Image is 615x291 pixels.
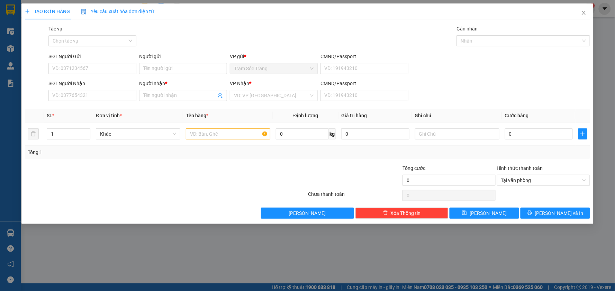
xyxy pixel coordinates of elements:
[307,190,402,202] div: Chưa thanh toán
[218,93,223,98] span: user-add
[341,113,367,118] span: Giá trị hàng
[139,80,227,87] div: Người nhận
[96,113,122,118] span: Đơn vị tính
[289,209,326,217] span: [PERSON_NAME]
[6,47,54,62] span: VP gửi:
[230,81,250,86] span: VP Nhận
[25,9,30,14] span: plus
[28,128,39,139] button: delete
[6,47,54,62] span: Trạm Sóc Trăng
[574,3,594,23] button: Close
[521,208,590,219] button: printer[PERSON_NAME] và In
[234,63,314,74] span: Trạm Sóc Trăng
[25,9,70,14] span: TẠO ĐƠN HÀNG
[261,208,354,219] button: [PERSON_NAME]
[527,210,532,216] span: printer
[415,128,499,139] input: Ghi Chú
[69,47,131,62] span: Bến xe Miền Tây
[581,10,587,16] span: close
[186,113,208,118] span: Tên hàng
[355,208,449,219] button: deleteXóa Thông tin
[403,165,425,171] span: Tổng cước
[341,128,409,139] input: 0
[81,9,87,15] img: icon
[578,128,587,139] button: plus
[40,22,89,27] span: TP.HCM -SÓC TRĂNG
[450,208,519,219] button: save[PERSON_NAME]
[102,30,133,36] span: [DATE]
[470,209,507,217] span: [PERSON_NAME]
[102,23,133,36] p: Ngày giờ in:
[69,47,131,62] span: VP nhận:
[497,165,543,171] label: Hình thức thanh toán
[412,109,502,122] th: Ghi chú
[28,148,237,156] div: Tổng: 1
[48,26,62,31] label: Tác vụ
[48,53,136,60] div: SĐT Người Gửi
[81,9,154,14] span: Yêu cầu xuất hóa đơn điện tử
[329,128,336,139] span: kg
[47,113,52,118] span: SL
[293,113,318,118] span: Định lượng
[321,80,409,87] div: CMND/Passport
[321,53,409,60] div: CMND/Passport
[505,113,529,118] span: Cước hàng
[391,209,421,217] span: Xóa Thông tin
[139,53,227,60] div: Người gửi
[44,4,91,19] strong: XE KHÁCH MỸ DUYÊN
[39,29,96,36] strong: PHIẾU GỬI HÀNG
[457,26,478,31] label: Gán nhãn
[100,129,176,139] span: Khác
[501,175,586,185] span: Tại văn phòng
[579,131,587,137] span: plus
[230,53,318,60] div: VP gửi
[48,80,136,87] div: SĐT Người Nhận
[535,209,584,217] span: [PERSON_NAME] và In
[186,128,270,139] input: VD: Bàn, Ghế
[462,210,467,216] span: save
[383,210,388,216] span: delete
